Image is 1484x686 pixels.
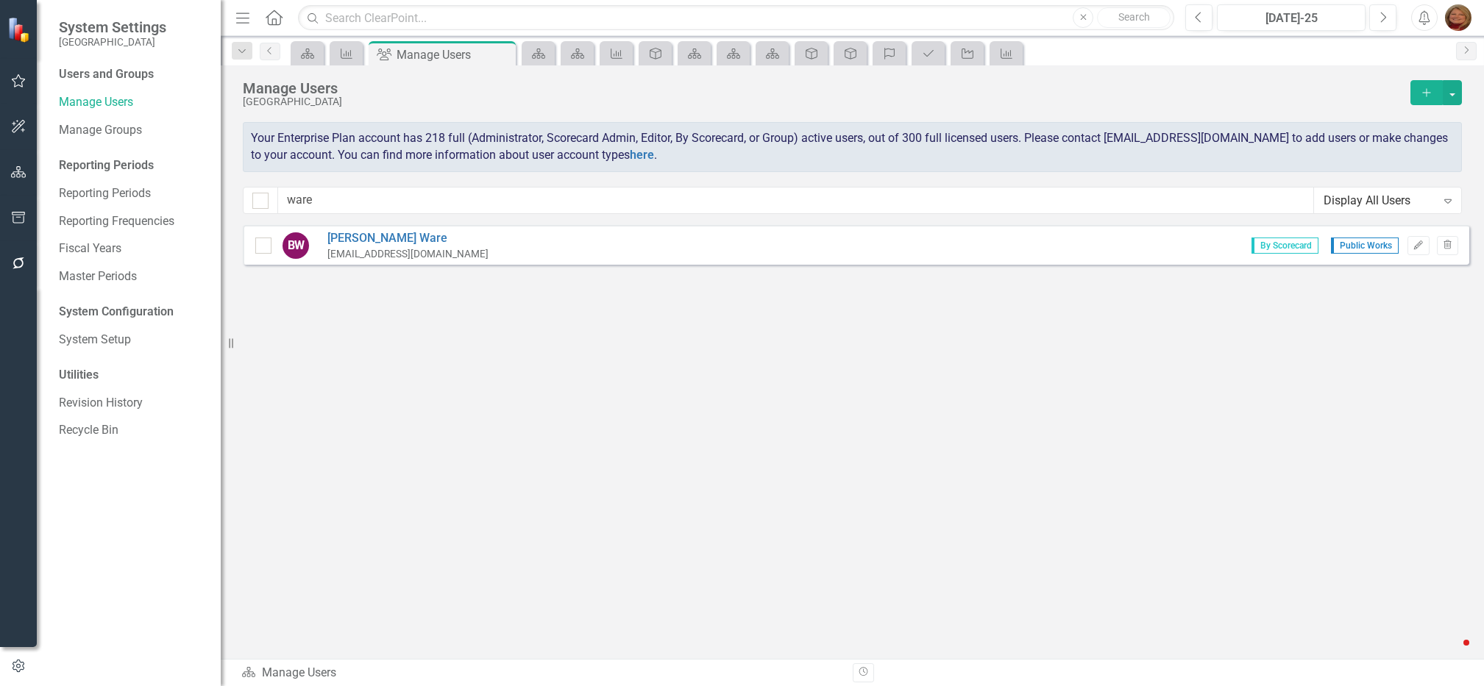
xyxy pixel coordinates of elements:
div: Manage Users [241,665,842,682]
span: Search [1118,11,1150,23]
a: Reporting Frequencies [59,213,206,230]
div: [DATE]-25 [1222,10,1360,27]
div: Users and Groups [59,66,206,83]
div: Manage Users [397,46,512,64]
button: [DATE]-25 [1217,4,1366,31]
span: Your Enterprise Plan account has 218 full (Administrator, Scorecard Admin, Editor, By Scorecard, ... [251,131,1448,162]
a: System Setup [59,332,206,349]
div: System Configuration [59,304,206,321]
div: [EMAIL_ADDRESS][DOMAIN_NAME] [327,247,489,261]
small: [GEOGRAPHIC_DATA] [59,36,166,48]
span: Public Works [1331,237,1399,254]
a: [PERSON_NAME] Ware [327,230,489,247]
div: Manage Users [243,80,1403,96]
div: Display All Users [1324,192,1436,209]
img: ClearPoint Strategy [7,17,33,43]
div: Utilities [59,367,206,384]
a: Recycle Bin [59,422,206,439]
a: here [630,148,654,162]
a: Manage Users [59,94,206,111]
input: Search ClearPoint... [298,5,1174,31]
a: Master Periods [59,268,206,285]
div: BW [283,232,309,259]
iframe: Intercom live chat [1434,636,1469,671]
a: Manage Groups [59,122,206,139]
div: Reporting Periods [59,157,206,174]
input: Filter Users... [277,187,1314,214]
button: Search [1097,7,1171,28]
img: Katherine Haase [1445,4,1471,31]
a: Fiscal Years [59,240,206,257]
div: [GEOGRAPHIC_DATA] [243,96,1403,107]
span: System Settings [59,18,166,36]
span: By Scorecard [1252,237,1318,254]
a: Revision History [59,395,206,412]
a: Reporting Periods [59,185,206,202]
